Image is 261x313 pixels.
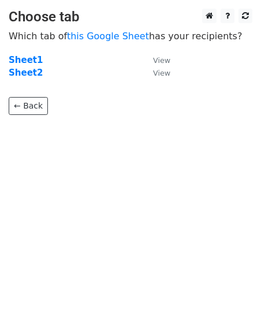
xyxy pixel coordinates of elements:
[153,69,170,77] small: View
[153,56,170,65] small: View
[67,31,149,42] a: this Google Sheet
[141,68,170,78] a: View
[9,55,43,65] a: Sheet1
[9,30,252,42] p: Which tab of has your recipients?
[9,68,43,78] a: Sheet2
[141,55,170,65] a: View
[9,9,252,25] h3: Choose tab
[9,97,48,115] a: ← Back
